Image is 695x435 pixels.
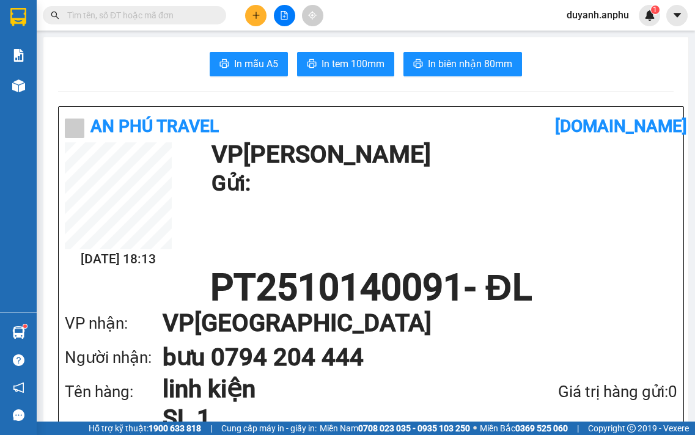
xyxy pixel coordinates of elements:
b: [DOMAIN_NAME] [555,116,687,136]
span: caret-down [672,10,683,21]
img: warehouse-icon [12,326,25,339]
button: aim [302,5,323,26]
span: printer [219,59,229,70]
h1: SL 1 [163,404,493,433]
span: Cung cấp máy in - giấy in: [221,422,317,435]
strong: 1900 633 818 [149,423,201,433]
span: plus [252,11,260,20]
input: Tìm tên, số ĐT hoặc mã đơn [67,9,211,22]
button: printerIn biên nhận 80mm [403,52,522,76]
div: Tên hàng: [65,379,163,404]
span: notification [13,382,24,393]
img: solution-icon [12,49,25,62]
span: message [13,409,24,421]
div: VP nhận: [65,311,163,336]
span: question-circle [13,354,24,366]
button: printerIn tem 100mm [297,52,394,76]
span: Miền Nam [320,422,470,435]
span: | [210,422,212,435]
h1: VP [GEOGRAPHIC_DATA] [163,306,653,340]
span: In biên nhận 80mm [428,56,512,71]
div: Giá trị hàng gửi: 0 [493,379,677,404]
span: printer [307,59,317,70]
span: file-add [280,11,289,20]
span: Miền Bắc [480,422,568,435]
h1: linh kiện [163,375,493,404]
span: In mẫu A5 [234,56,278,71]
h1: VP [PERSON_NAME] [211,142,671,167]
strong: 0708 023 035 - 0935 103 250 [358,423,470,433]
img: warehouse-icon [12,79,25,92]
button: file-add [274,5,295,26]
button: caret-down [666,5,688,26]
span: duyanh.anphu [557,7,639,23]
b: An Phú Travel [90,116,219,136]
span: printer [413,59,423,70]
h1: bưu 0794 204 444 [163,340,653,375]
strong: 0369 525 060 [515,423,568,433]
div: Người nhận: [65,345,163,370]
sup: 1 [651,5,660,14]
img: logo-vxr [10,8,26,26]
button: printerIn mẫu A5 [210,52,288,76]
sup: 1 [23,324,27,328]
button: plus [245,5,267,26]
span: 1 [653,5,657,14]
img: icon-new-feature [644,10,655,21]
span: | [577,422,579,435]
span: Hỗ trợ kỹ thuật: [89,422,201,435]
h1: PT2510140091 - ĐL [65,269,677,306]
span: search [51,11,59,20]
span: In tem 100mm [322,56,384,71]
span: copyright [627,424,636,433]
h1: Gửi: [211,167,671,200]
span: ⚪️ [473,426,477,431]
span: aim [308,11,317,20]
h2: [DATE] 18:13 [65,249,172,269]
